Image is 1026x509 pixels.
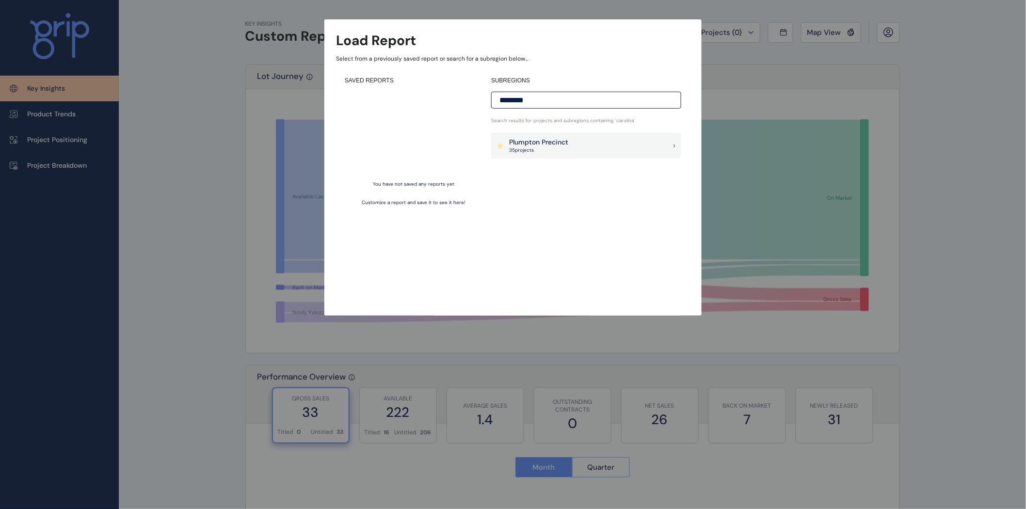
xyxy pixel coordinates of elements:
[373,181,454,188] p: You have not saved any reports yet
[336,31,416,50] h3: Load Report
[336,55,690,63] p: Select from a previously saved report or search for a subregion below...
[345,77,482,85] h4: SAVED REPORTS
[509,138,568,147] p: Plumpton Precinct
[509,147,568,154] p: 35 project s
[362,199,465,206] p: Customize a report and save it to see it here!
[491,77,681,85] h4: SUBREGIONS
[491,117,681,124] p: Search results for projects and subregions containing ' carolina '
